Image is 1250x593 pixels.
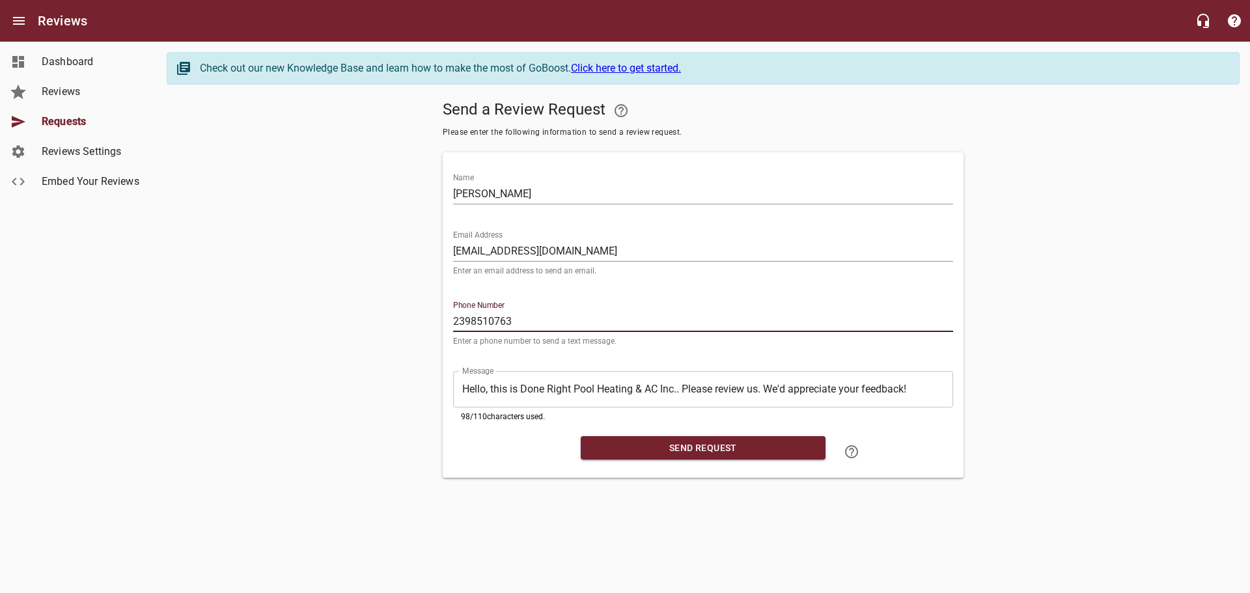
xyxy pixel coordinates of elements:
[42,174,141,189] span: Embed Your Reviews
[453,337,953,345] p: Enter a phone number to send a text message.
[461,412,545,421] span: 98 / 110 characters used.
[42,144,141,159] span: Reviews Settings
[42,84,141,100] span: Reviews
[462,383,944,395] textarea: Hello, this is Done Right Pool Heating & AC Inc.. Please review us. We'd appreciate your feedback!
[200,61,1226,76] div: Check out our new Knowledge Base and learn how to make the most of GoBoost.
[453,231,503,239] label: Email Address
[42,54,141,70] span: Dashboard
[1219,5,1250,36] button: Support Portal
[591,440,815,456] span: Send Request
[38,10,87,31] h6: Reviews
[453,267,953,275] p: Enter an email address to send an email.
[3,5,35,36] button: Open drawer
[605,95,637,126] a: Your Google or Facebook account must be connected to "Send a Review Request"
[453,174,474,182] label: Name
[836,436,867,467] a: Learn how to "Send a Review Request"
[581,436,826,460] button: Send Request
[443,126,964,139] span: Please enter the following information to send a review request.
[571,62,681,74] a: Click here to get started.
[453,301,505,309] label: Phone Number
[1187,5,1219,36] button: Live Chat
[443,95,964,126] h5: Send a Review Request
[42,114,141,130] span: Requests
